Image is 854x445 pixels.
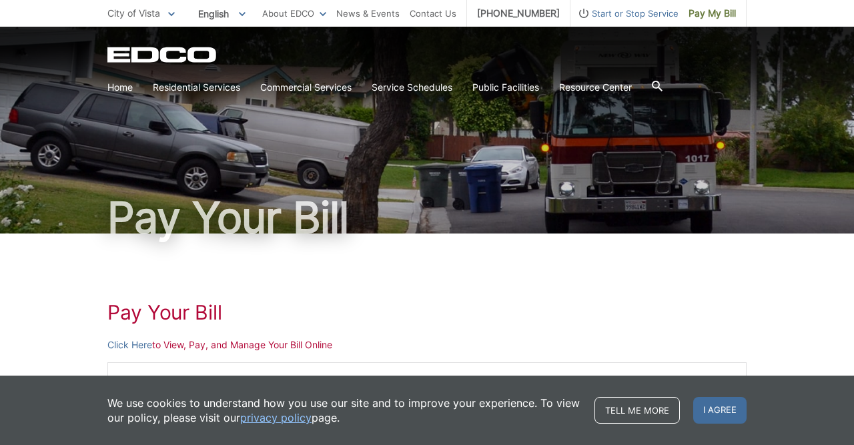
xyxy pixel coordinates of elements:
[107,80,133,95] a: Home
[107,47,218,63] a: EDCD logo. Return to the homepage.
[472,80,539,95] a: Public Facilities
[107,7,160,19] span: City of Vista
[107,196,747,239] h1: Pay Your Bill
[107,338,747,352] p: to View, Pay, and Manage Your Bill Online
[336,6,400,21] a: News & Events
[240,410,312,425] a: privacy policy
[559,80,632,95] a: Resource Center
[693,397,747,424] span: I agree
[594,397,680,424] a: Tell me more
[410,6,456,21] a: Contact Us
[689,6,736,21] span: Pay My Bill
[260,80,352,95] a: Commercial Services
[153,80,240,95] a: Residential Services
[188,3,256,25] span: English
[107,338,152,352] a: Click Here
[107,300,747,324] h1: Pay Your Bill
[107,396,581,425] p: We use cookies to understand how you use our site and to improve your experience. To view our pol...
[372,80,452,95] a: Service Schedules
[262,6,326,21] a: About EDCO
